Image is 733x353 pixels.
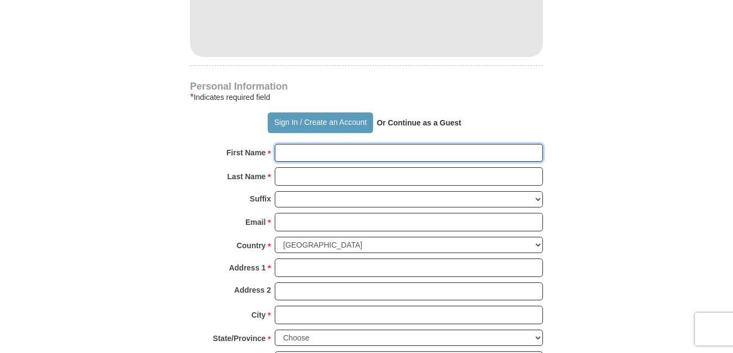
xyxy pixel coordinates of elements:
strong: Address 1 [229,260,266,275]
button: Sign In / Create an Account [268,112,372,133]
strong: Last Name [228,169,266,184]
strong: Suffix [250,191,271,206]
strong: City [251,307,266,323]
strong: Email [245,215,266,230]
strong: Country [237,238,266,253]
strong: First Name [226,145,266,160]
strong: Or Continue as a Guest [377,118,462,127]
strong: Address 2 [234,282,271,298]
h4: Personal Information [190,82,543,91]
div: Indicates required field [190,91,543,104]
strong: State/Province [213,331,266,346]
